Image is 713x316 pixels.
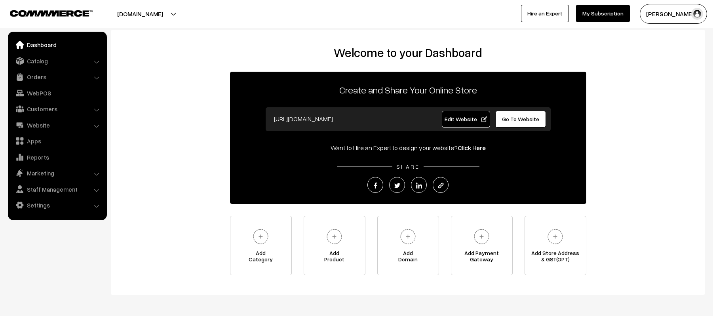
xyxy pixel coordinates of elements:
h2: Welcome to your Dashboard [119,46,697,60]
a: Settings [10,198,104,212]
img: plus.svg [471,226,492,247]
a: AddProduct [304,216,365,275]
button: [DOMAIN_NAME] [89,4,191,24]
a: Orders [10,70,104,84]
a: Catalog [10,54,104,68]
a: COMMMERCE [10,8,79,17]
a: AddCategory [230,216,292,275]
a: Add Store Address& GST(OPT) [525,216,586,275]
a: AddDomain [377,216,439,275]
a: Apps [10,134,104,148]
a: Website [10,118,104,132]
a: Hire an Expert [521,5,569,22]
span: Go To Website [502,116,539,122]
a: Add PaymentGateway [451,216,513,275]
a: Customers [10,102,104,116]
a: Dashboard [10,38,104,52]
span: SHARE [392,163,424,170]
a: Reports [10,150,104,164]
a: Go To Website [495,111,546,128]
span: Add Product [304,250,365,266]
a: Click Here [458,144,486,152]
img: user [691,8,703,20]
a: WebPOS [10,86,104,100]
button: [PERSON_NAME] [640,4,707,24]
img: plus.svg [397,226,419,247]
img: COMMMERCE [10,10,93,16]
a: Staff Management [10,182,104,196]
span: Add Store Address & GST(OPT) [525,250,586,266]
img: plus.svg [250,226,272,247]
p: Create and Share Your Online Store [230,83,586,97]
div: Want to Hire an Expert to design your website? [230,143,586,152]
a: Marketing [10,166,104,180]
a: My Subscription [576,5,630,22]
img: plus.svg [544,226,566,247]
span: Add Payment Gateway [451,250,512,266]
span: Add Domain [378,250,439,266]
img: plus.svg [323,226,345,247]
span: Edit Website [445,116,487,122]
a: Edit Website [442,111,490,128]
span: Add Category [230,250,291,266]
